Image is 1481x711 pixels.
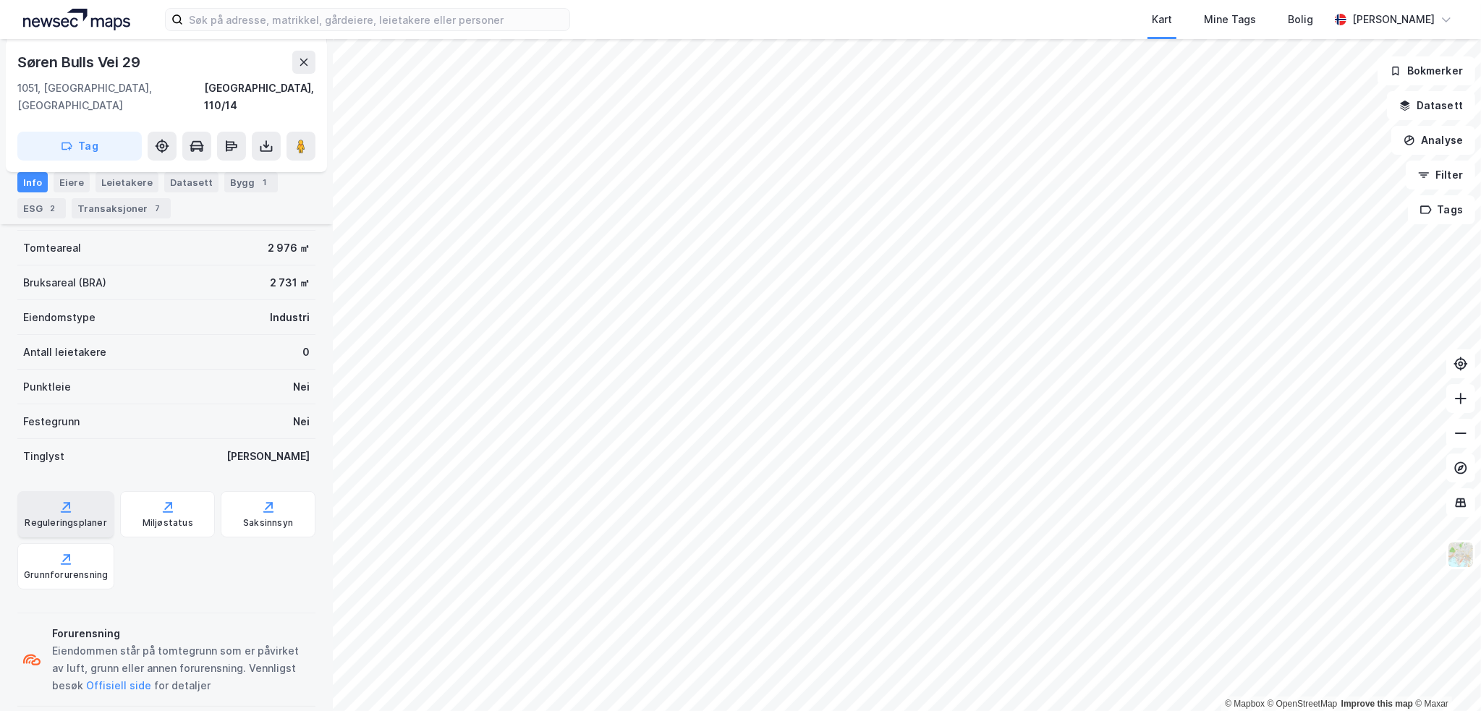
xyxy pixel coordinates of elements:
div: Eiendommen står på tomtegrunn som er påvirket av luft, grunn eller annen forurensning. Vennligst ... [52,642,310,694]
div: Tomteareal [23,239,81,257]
div: Bolig [1288,11,1313,28]
img: Z [1447,541,1474,569]
div: Saksinnsyn [243,517,293,529]
div: Eiere [54,172,90,192]
a: Mapbox [1225,699,1265,709]
div: 2 731 ㎡ [270,274,310,291]
button: Bokmerker [1378,56,1475,85]
div: Bygg [224,172,278,192]
img: logo.a4113a55bc3d86da70a041830d287a7e.svg [23,9,130,30]
div: Miljøstatus [143,517,193,529]
div: Nei [293,378,310,396]
button: Analyse [1391,126,1475,155]
div: Info [17,172,48,192]
div: Nei [293,413,310,430]
div: Reguleringsplaner [25,517,107,529]
div: 1051, [GEOGRAPHIC_DATA], [GEOGRAPHIC_DATA] [17,80,204,114]
div: [PERSON_NAME] [226,448,310,465]
div: Kontrollprogram for chat [1409,642,1481,711]
div: Tinglyst [23,448,64,465]
div: ESG [17,198,66,218]
input: Søk på adresse, matrikkel, gårdeiere, leietakere eller personer [183,9,569,30]
div: 7 [150,201,165,216]
div: Mine Tags [1204,11,1256,28]
button: Datasett [1387,91,1475,120]
div: Punktleie [23,378,71,396]
a: OpenStreetMap [1268,699,1338,709]
div: Antall leietakere [23,344,106,361]
div: Søren Bulls Vei 29 [17,51,143,74]
div: Forurensning [52,625,310,642]
button: Filter [1406,161,1475,190]
div: 2 976 ㎡ [268,239,310,257]
div: 1 [258,175,272,190]
div: Leietakere [96,172,158,192]
div: Bruksareal (BRA) [23,274,106,291]
div: Grunnforurensning [24,569,108,581]
div: [PERSON_NAME] [1352,11,1435,28]
div: Eiendomstype [23,309,96,326]
div: [GEOGRAPHIC_DATA], 110/14 [204,80,315,114]
div: Festegrunn [23,413,80,430]
iframe: Chat Widget [1409,642,1481,711]
div: Transaksjoner [72,198,171,218]
button: Tags [1408,195,1475,224]
div: 0 [302,344,310,361]
div: Datasett [164,172,218,192]
a: Improve this map [1341,699,1413,709]
div: 2 [46,201,60,216]
button: Tag [17,132,142,161]
div: Kart [1152,11,1172,28]
div: Industri [270,309,310,326]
